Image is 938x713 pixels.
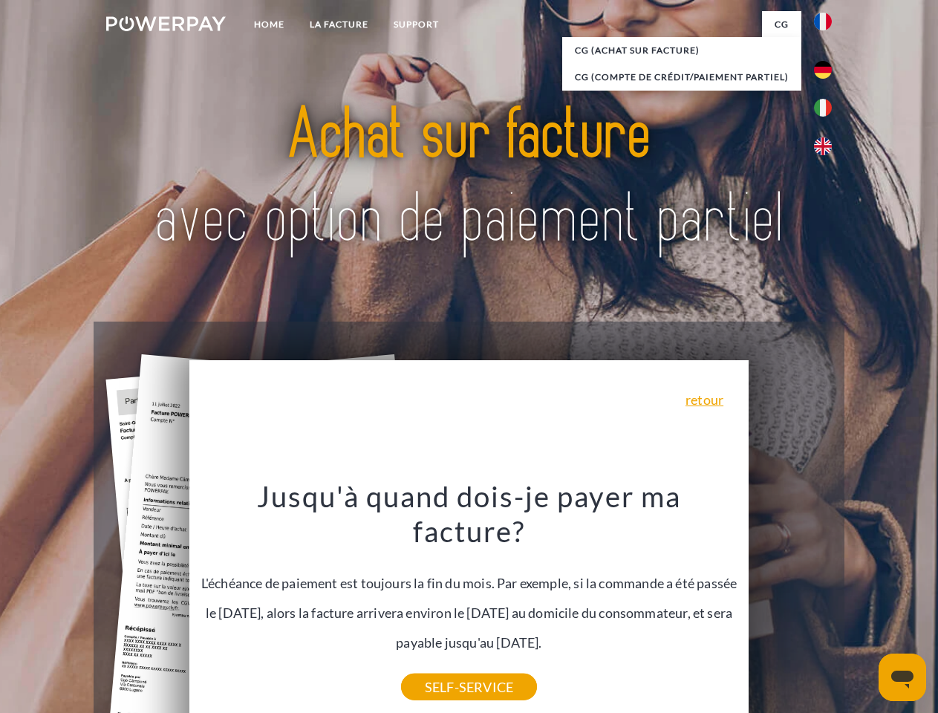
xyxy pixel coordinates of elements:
[814,61,832,79] img: de
[814,137,832,155] img: en
[241,11,297,38] a: Home
[879,654,926,701] iframe: Bouton de lancement de la fenêtre de messagerie
[198,478,740,687] div: L'échéance de paiement est toujours la fin du mois. Par exemple, si la commande a été passée le [...
[562,37,801,64] a: CG (achat sur facture)
[814,13,832,30] img: fr
[297,11,381,38] a: LA FACTURE
[198,478,740,550] h3: Jusqu'à quand dois-je payer ma facture?
[685,393,723,406] a: retour
[401,674,537,700] a: SELF-SERVICE
[142,71,796,284] img: title-powerpay_fr.svg
[762,11,801,38] a: CG
[814,99,832,117] img: it
[381,11,452,38] a: Support
[562,64,801,91] a: CG (Compte de crédit/paiement partiel)
[106,16,226,31] img: logo-powerpay-white.svg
